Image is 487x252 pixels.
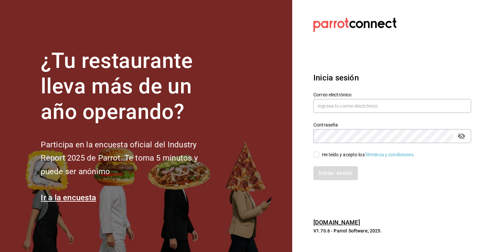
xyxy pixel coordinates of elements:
div: He leído y acepto los [322,151,415,158]
h2: Participa en la encuesta oficial del Industry Report 2025 de Parrot. Te toma 5 minutos y puede se... [41,138,220,178]
h3: Inicia sesión [313,72,471,84]
a: [DOMAIN_NAME] [313,219,360,226]
a: Ir a la encuesta [41,193,96,202]
a: Términos y condiciones. [365,152,415,157]
input: Ingresa tu correo electrónico [313,99,471,113]
p: V1.70.6 - Parrot Software, 2025. [313,227,471,234]
label: Correo electrónico [313,92,471,97]
h1: ¿Tu restaurante lleva más de un año operando? [41,48,220,125]
label: Contraseña [313,123,471,127]
button: passwordField [456,130,467,142]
